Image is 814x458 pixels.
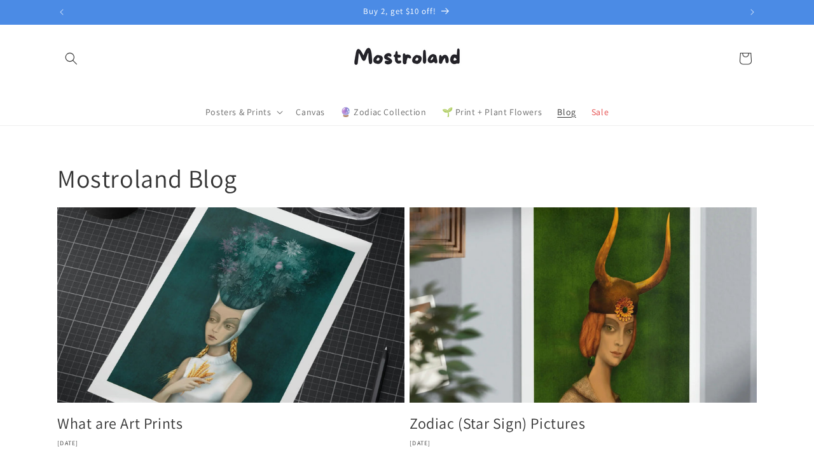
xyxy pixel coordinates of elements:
[591,106,609,118] span: Sale
[584,99,616,125] a: Sale
[57,45,85,73] summary: Search
[198,99,289,125] summary: Posters & Prints
[363,6,436,17] span: Buy 2, get $10 off!
[557,106,576,118] span: Blog
[340,106,426,118] span: 🔮 Zodiac Collection
[549,99,583,125] a: Blog
[329,25,485,92] a: Mostroland
[333,99,434,125] a: 🔮 Zodiac Collection
[57,413,404,433] a: What are Art Prints
[410,413,757,433] a: Zodiac (Star Sign) Pictures
[288,99,333,125] a: Canvas
[57,162,757,195] h1: Mostroland Blog
[296,106,325,118] span: Canvas
[434,99,550,125] a: 🌱 Print + Plant Flowers
[334,30,480,87] img: Mostroland
[205,106,272,118] span: Posters & Prints
[442,106,542,118] span: 🌱 Print + Plant Flowers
